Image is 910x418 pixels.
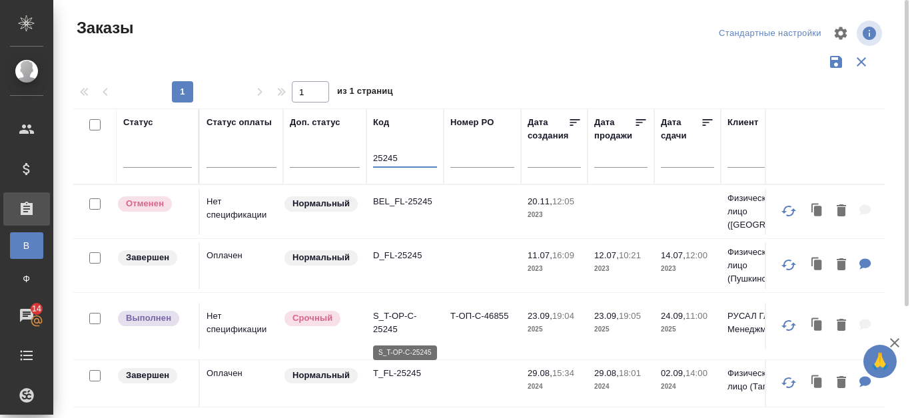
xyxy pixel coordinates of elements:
span: Заказы [73,17,133,39]
p: 2023 [594,262,648,276]
p: РУСАЛ Глобал Менеджмент [727,310,791,336]
div: Статус оплаты [207,116,272,129]
p: Нормальный [292,369,350,382]
p: 15:34 [552,368,574,378]
p: 12.07, [594,250,619,260]
button: Удалить [830,312,853,339]
button: Обновить [773,367,805,399]
p: Физическое лицо ([GEOGRAPHIC_DATA]) [727,192,791,232]
p: Физическое лицо (Пушкинская) [727,246,791,286]
p: 10:21 [619,250,641,260]
span: Настроить таблицу [825,17,857,49]
td: Нет спецификации [200,188,283,235]
p: T_FL-25245 [373,367,437,380]
div: Дата сдачи [661,116,701,142]
span: 14 [24,302,49,315]
div: Выставляет КМ при направлении счета или после выполнения всех работ/сдачи заказа клиенту. Окончат... [117,367,192,385]
div: split button [715,23,825,44]
div: Доп. статус [290,116,340,129]
p: 11.07, [528,250,552,260]
a: В [10,232,43,259]
p: 2024 [661,380,714,393]
p: 2023 [528,208,581,222]
span: из 1 страниц [337,83,393,103]
div: Клиент [727,116,758,129]
p: 23.09, [528,311,552,321]
p: Выполнен [126,312,171,325]
div: Дата создания [528,116,568,142]
p: 2024 [594,380,648,393]
div: Статус [123,116,153,129]
p: 16:09 [552,250,574,260]
div: Номер PO [450,116,494,129]
p: Завершен [126,251,169,264]
td: Оплачен [200,242,283,289]
button: Клонировать [805,198,830,225]
p: 2025 [661,323,714,336]
p: 2024 [528,380,581,393]
div: Выставляет КМ после отмены со стороны клиента. Если уже после запуска – КМ пишет ПМу про отмену, ... [117,195,192,213]
div: Статус по умолчанию для стандартных заказов [283,367,360,385]
p: Завершен [126,369,169,382]
div: Статус по умолчанию для стандартных заказов [283,249,360,267]
button: Клонировать [805,312,830,339]
p: 29.08, [594,368,619,378]
p: 24.09, [661,311,685,321]
td: Оплачен [200,360,283,407]
div: Выставляется автоматически, если на указанный объем услуг необходимо больше времени в стандартном... [283,310,360,327]
p: Срочный [292,312,332,325]
p: 14:00 [685,368,707,378]
button: 🙏 [863,345,897,378]
button: Клонировать [805,369,830,397]
p: Отменен [126,197,164,210]
button: Сбросить фильтры [849,49,874,75]
p: 20.11, [528,196,552,206]
div: Выставляет ПМ после сдачи и проведения начислений. Последний этап для ПМа [117,310,192,327]
p: 02.09, [661,368,685,378]
p: 11:00 [685,311,707,321]
button: Удалить [830,198,853,225]
p: Физическое лицо (Таганка) [727,367,791,393]
div: Статус по умолчанию для стандартных заказов [283,195,360,213]
span: В [17,239,37,252]
p: 29.08, [528,368,552,378]
p: 14.07, [661,250,685,260]
p: 18:01 [619,368,641,378]
div: Дата продажи [594,116,634,142]
p: 23.09, [594,311,619,321]
button: Обновить [773,195,805,227]
button: Клонировать [805,252,830,279]
span: 🙏 [869,347,891,375]
a: 14 [3,299,50,332]
div: Выставляет КМ при направлении счета или после выполнения всех работ/сдачи заказа клиенту. Окончат... [117,249,192,267]
p: 2025 [594,323,648,336]
span: Посмотреть информацию [857,21,885,46]
td: Нет спецификации [200,303,283,349]
button: Обновить [773,310,805,341]
p: 19:04 [552,311,574,321]
button: Сохранить фильтры [823,49,849,75]
button: Обновить [773,249,805,281]
a: Ф [10,266,43,292]
p: 2023 [661,262,714,276]
p: D_FL-25245 [373,249,437,262]
p: Нормальный [292,197,350,210]
p: S_T-OP-C-25245 [373,310,437,336]
p: BEL_FL-25245 [373,195,437,208]
td: Т-ОП-С-46855 [444,303,521,349]
p: Нормальный [292,251,350,264]
p: 2023 [528,262,581,276]
span: Ф [17,272,37,286]
div: Код [373,116,389,129]
button: Удалить [830,252,853,279]
p: 12:00 [685,250,707,260]
p: 12:05 [552,196,574,206]
p: 2025 [528,323,581,336]
button: Удалить [830,369,853,397]
p: 19:05 [619,311,641,321]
